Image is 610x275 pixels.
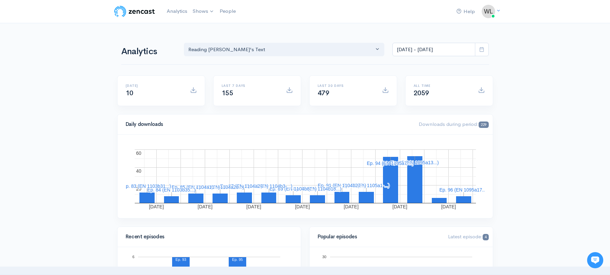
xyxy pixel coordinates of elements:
[587,252,603,268] iframe: gist-messenger-bubble-iframe
[136,150,141,156] text: 60
[390,160,439,165] text: Ep. 95 (EN 1095a13...)
[184,43,385,57] button: Reading Aristotle's Text
[414,89,429,97] span: 2059
[164,4,190,19] a: Analytics
[43,93,81,99] span: New conversation
[136,186,141,192] text: 20
[126,234,289,240] h4: Recent episodes
[245,183,292,189] text: Ep. 88 (EN 1104b3-...)
[318,183,366,188] text: Ep. 91 (EN 1104b27...)
[269,186,316,192] text: Ep. 89 (EN 1104b8-...)
[366,161,414,166] text: Ep. 94 (EN 1105a7-...)
[448,233,488,240] span: Latest episode:
[318,234,440,240] h4: Popular episodes
[126,89,133,97] span: 10
[9,115,126,124] p: Find an answer quickly
[149,204,164,209] text: [DATE]
[10,89,124,103] button: New conversation
[126,122,411,127] h4: Daily downloads
[232,257,243,262] text: Ep. 95
[126,143,485,210] svg: A chart.
[322,255,326,259] text: 30
[392,204,407,209] text: [DATE]
[217,4,238,19] a: People
[123,183,171,189] text: Ep. 83 (EN 1103b31...)
[414,84,470,88] h6: All time
[483,234,488,240] span: 4
[132,255,134,259] text: 6
[293,186,341,192] text: Ep. 90 (EN 1104b18...)
[441,204,456,209] text: [DATE]
[10,45,125,77] h2: Just let us know if you need anything and we'll be happy to help! 🙂
[197,204,212,209] text: [DATE]
[342,183,389,188] text: Ep. 93 (EN 1105a1-...)
[318,89,329,97] span: 479
[190,4,217,19] a: Shows
[222,84,278,88] h6: Last 7 days
[121,47,176,57] h1: Analytics
[392,43,475,57] input: analytics date range selector
[20,127,120,140] input: Search articles
[295,204,310,209] text: [DATE]
[222,89,233,97] span: 155
[147,187,195,193] text: Ep. 84 (EN 1103b35...)
[196,184,244,190] text: Ep. 86 (EN 1104a20...)
[126,84,182,88] h6: [DATE]
[246,204,261,209] text: [DATE]
[344,204,358,209] text: [DATE]
[113,5,156,18] img: ZenCast Logo
[479,122,488,128] span: 229
[419,121,488,127] span: Downloads during period:
[454,4,478,19] a: Help
[220,183,268,189] text: Ep. 87 (EN 1104a27...)
[482,5,495,18] img: ...
[175,257,186,262] text: Ep. 93
[136,168,141,174] text: 40
[171,184,220,190] text: Ep. 85 (EN 1104a11...)
[188,46,374,54] div: Reading [PERSON_NAME]'s Text
[10,33,125,43] h1: Hi 👋
[439,187,487,193] text: Ep. 96 (ΕΝ 1095a17...)
[318,84,374,88] h6: Last 30 days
